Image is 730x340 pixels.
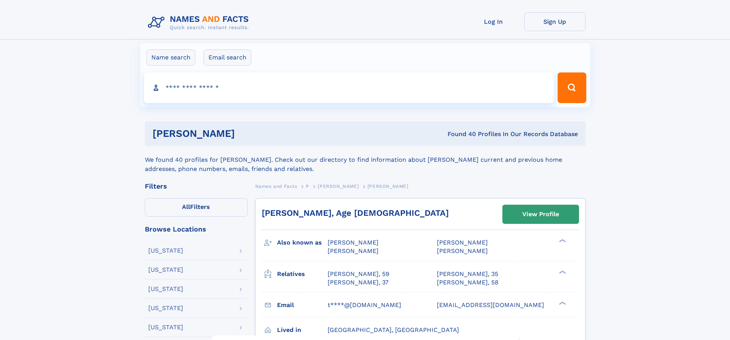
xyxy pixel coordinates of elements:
button: Search Button [558,72,586,103]
a: Sign Up [524,12,586,31]
span: [GEOGRAPHIC_DATA], [GEOGRAPHIC_DATA] [328,326,459,333]
span: [PERSON_NAME] [318,184,359,189]
a: [PERSON_NAME] [318,181,359,191]
a: P [306,181,309,191]
span: [PERSON_NAME] [437,239,488,246]
a: [PERSON_NAME], 59 [328,270,389,278]
span: [PERSON_NAME] [367,184,408,189]
a: [PERSON_NAME], 58 [437,278,499,287]
span: All [182,203,190,210]
a: Log In [463,12,524,31]
div: We found 40 profiles for [PERSON_NAME]. Check out our directory to find information about [PERSON... [145,146,586,174]
label: Filters [145,198,248,217]
a: Names and Facts [255,181,297,191]
input: search input [144,72,554,103]
span: P [306,184,309,189]
span: [PERSON_NAME] [328,247,379,255]
span: [PERSON_NAME] [437,247,488,255]
h3: Email [277,299,328,312]
div: [US_STATE] [148,305,183,311]
div: [US_STATE] [148,248,183,254]
span: [PERSON_NAME] [328,239,379,246]
span: [EMAIL_ADDRESS][DOMAIN_NAME] [437,301,544,309]
h3: Lived in [277,324,328,337]
div: Found 40 Profiles In Our Records Database [341,130,578,138]
h3: Also known as [277,236,328,249]
h3: Relatives [277,268,328,281]
a: [PERSON_NAME], 35 [437,270,498,278]
div: Browse Locations [145,226,248,233]
div: [US_STATE] [148,286,183,292]
div: ❯ [557,269,566,274]
h1: [PERSON_NAME] [153,129,341,138]
div: ❯ [557,301,566,306]
a: View Profile [503,205,579,223]
div: ❯ [557,238,566,243]
label: Email search [203,49,251,66]
img: Logo Names and Facts [145,12,255,33]
div: View Profile [522,205,559,223]
div: Filters [145,183,248,190]
div: [US_STATE] [148,324,183,330]
div: [US_STATE] [148,267,183,273]
a: [PERSON_NAME], Age [DEMOGRAPHIC_DATA] [262,208,449,218]
a: [PERSON_NAME], 37 [328,278,389,287]
label: Name search [146,49,195,66]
